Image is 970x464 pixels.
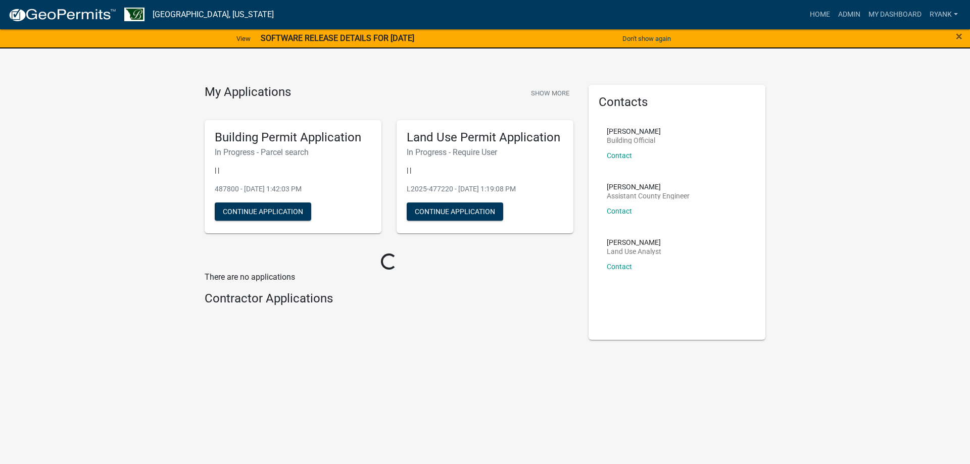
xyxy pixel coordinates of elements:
[864,5,926,24] a: My Dashboard
[607,192,690,199] p: Assistant County Engineer
[232,30,255,47] a: View
[205,291,573,306] h4: Contractor Applications
[956,30,962,42] button: Close
[153,6,274,23] a: [GEOGRAPHIC_DATA], [US_STATE]
[407,202,503,221] button: Continue Application
[607,137,661,144] p: Building Official
[407,184,563,194] p: L2025-477220 - [DATE] 1:19:08 PM
[215,202,311,221] button: Continue Application
[205,271,573,283] p: There are no applications
[407,165,563,176] p: | |
[527,85,573,101] button: Show More
[205,85,291,100] h4: My Applications
[926,5,962,24] a: RyanK
[215,184,371,194] p: 487800 - [DATE] 1:42:03 PM
[607,248,661,255] p: Land Use Analyst
[607,183,690,190] p: [PERSON_NAME]
[956,29,962,43] span: ×
[607,263,632,271] a: Contact
[407,130,563,145] h5: Land Use Permit Application
[607,128,661,135] p: [PERSON_NAME]
[607,207,632,215] a: Contact
[834,5,864,24] a: Admin
[618,30,675,47] button: Don't show again
[215,165,371,176] p: | |
[124,8,144,21] img: Benton County, Minnesota
[261,33,414,43] strong: SOFTWARE RELEASE DETAILS FOR [DATE]
[806,5,834,24] a: Home
[599,95,755,110] h5: Contacts
[607,239,661,246] p: [PERSON_NAME]
[205,291,573,310] wm-workflow-list-section: Contractor Applications
[215,147,371,157] h6: In Progress - Parcel search
[215,130,371,145] h5: Building Permit Application
[607,151,632,160] a: Contact
[407,147,563,157] h6: In Progress - Require User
